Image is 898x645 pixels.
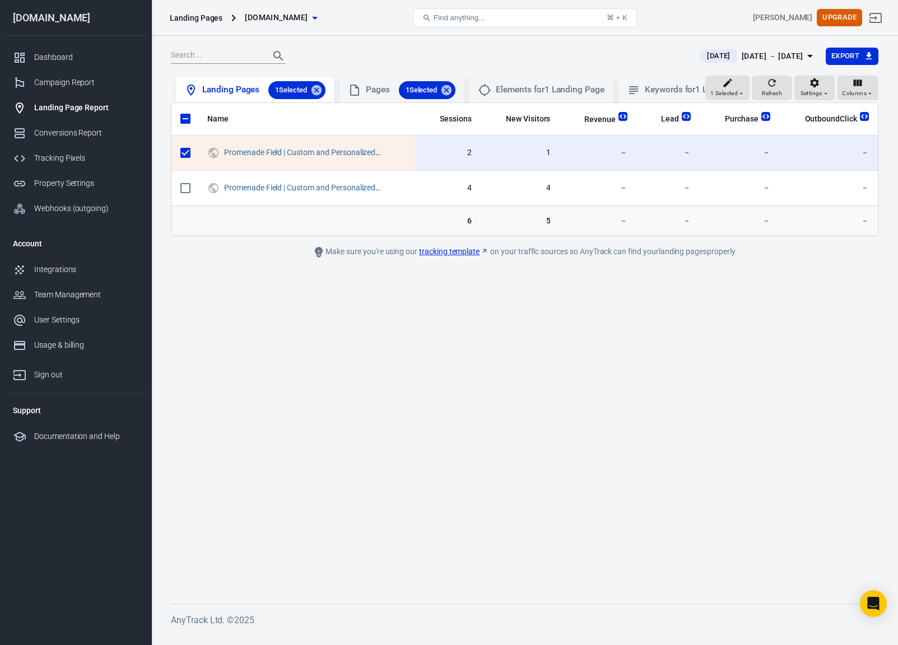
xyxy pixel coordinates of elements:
[4,257,147,282] a: Integrations
[568,183,627,194] span: －
[817,9,862,26] button: Upgrade
[801,88,822,99] span: Settings
[753,12,812,24] div: Account id: C1SXkjnC
[224,183,394,192] a: Promenade Field | Custom and Personalized Gifts
[860,112,869,121] img: Logo
[762,88,782,99] span: Refresh
[645,147,691,158] span: －
[34,77,138,88] div: Campaign Report
[399,85,444,96] span: 1 Selected
[240,7,321,28] button: [DOMAIN_NAME]
[419,246,488,258] a: tracking template
[788,215,869,226] span: －
[761,112,770,121] img: Logo
[490,183,550,194] span: 4
[4,120,147,146] a: Conversions Report
[682,112,691,121] img: Logo
[490,215,550,226] span: 5
[4,282,147,307] a: Team Management
[794,76,835,100] button: Settings
[645,215,691,226] span: －
[4,333,147,358] a: Usage & billing
[661,114,679,125] span: Lead
[245,11,308,25] span: promenadefield.com
[171,49,260,63] input: Search...
[702,50,734,62] span: [DATE]
[207,114,243,125] span: Name
[490,147,550,158] span: 1
[34,152,138,164] div: Tracking Pixels
[705,76,750,100] button: 1 Selected
[34,339,138,351] div: Usage & billing
[4,146,147,171] a: Tracking Pixels
[34,289,138,301] div: Team Management
[207,114,229,125] span: Name
[584,114,616,125] span: Revenue
[207,181,220,195] svg: UTM & Web Traffic
[4,171,147,196] a: Property Settings
[34,314,138,326] div: User Settings
[4,358,147,387] a: Sign out
[34,127,138,139] div: Conversions Report
[399,81,456,99] div: 1Selected
[413,8,637,27] button: Find anything...⌘ + K
[268,81,325,99] div: 1Selected
[570,113,616,126] span: Total revenue calculated by AnyTrack.
[607,13,627,22] div: ⌘ + K
[709,147,770,158] span: －
[862,4,889,31] a: Sign out
[4,45,147,70] a: Dashboard
[645,84,756,96] div: Keywords for 1 Landing Page
[496,84,604,96] div: Elements for 1 Landing Page
[4,70,147,95] a: Campaign Report
[826,48,878,65] button: Export
[425,114,472,125] span: Sessions
[4,397,147,424] li: Support
[788,183,869,194] span: －
[440,114,472,125] span: Sessions
[860,590,887,617] div: Open Intercom Messenger
[691,47,825,66] button: [DATE][DATE] － [DATE]
[584,113,616,126] span: Total revenue calculated by AnyTrack.
[4,95,147,120] a: Landing Page Report
[491,114,551,125] span: New Visitors
[34,431,138,442] div: Documentation and Help
[805,114,857,125] span: OutboundClick
[424,147,472,158] span: 2
[424,183,472,194] span: 4
[568,215,627,226] span: －
[268,85,314,96] span: 1 Selected
[224,148,394,157] a: Promenade Field | Custom and Personalized Gifts
[568,147,627,158] span: －
[618,112,627,121] img: Logo
[171,103,878,236] div: scrollable content
[709,183,770,194] span: －
[710,114,759,125] span: Purchase
[645,183,691,194] span: －
[788,147,869,158] span: －
[34,177,138,189] div: Property Settings
[4,13,147,23] div: [DOMAIN_NAME]
[837,76,878,100] button: Columns
[34,264,138,275] div: Integrations
[434,13,485,22] span: Find anything...
[34,203,138,214] div: Webhooks (outgoing)
[742,49,803,63] div: [DATE] － [DATE]
[725,114,759,125] span: Purchase
[4,307,147,333] a: User Settings
[366,81,455,99] div: Pages
[170,12,222,24] div: Landing Pages
[4,196,147,221] a: Webhooks (outgoing)
[4,230,147,257] li: Account
[34,52,138,63] div: Dashboard
[265,43,292,69] button: Search
[842,88,867,99] span: Columns
[202,81,325,99] div: Landing Pages
[506,114,551,125] span: New Visitors
[709,215,770,226] span: －
[710,88,738,99] span: 1 Selected
[171,613,878,627] h6: AnyTrack Ltd. © 2025
[207,146,220,160] svg: UTM & Web Traffic
[752,76,792,100] button: Refresh
[790,114,857,125] span: OutboundClick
